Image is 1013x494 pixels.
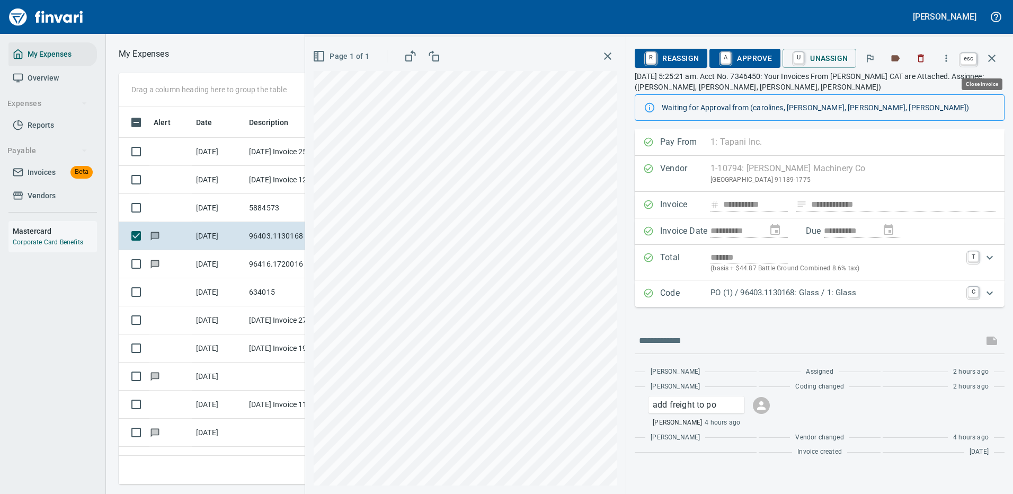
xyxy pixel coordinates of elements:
td: 96403.1130168 [245,222,340,250]
p: Drag a column heading here to group the table [131,84,287,95]
td: [DATE] [192,391,245,419]
p: My Expenses [119,48,169,60]
a: Overview [8,66,97,90]
button: UUnassign [783,49,856,68]
td: [DATE] [192,194,245,222]
span: Vendor changed [795,433,843,443]
div: Waiting for Approval from (carolines, [PERSON_NAME], [PERSON_NAME], [PERSON_NAME]) [662,98,996,117]
td: 5240147 [245,447,340,475]
button: RReassign [635,49,707,68]
span: Vendors [28,189,56,202]
a: Vendors [8,184,97,208]
td: 5884573 [245,194,340,222]
button: Expenses [3,94,92,113]
p: Code [660,287,710,301]
span: Date [196,116,212,129]
td: [DATE] [192,334,245,363]
span: Alert [154,116,171,129]
span: Reports [28,119,54,132]
span: Invoice created [797,447,842,457]
a: Corporate Card Benefits [13,239,83,246]
span: Alert [154,116,184,129]
td: [DATE] Invoice 25-460656 from Associated Petroleum Products Inc (APP) (1-23098) [245,138,340,166]
span: Invoices [28,166,56,179]
td: [DATE] [192,250,245,278]
td: [DATE] Invoice 190214993-00 from Tacoma Screw Products Inc (1-10999) [245,334,340,363]
span: [PERSON_NAME] [651,367,700,377]
button: Page 1 of 1 [310,47,374,66]
nav: breadcrumb [119,48,169,60]
span: My Expenses [28,48,72,61]
p: Total [660,251,710,274]
a: esc [961,53,976,65]
a: R [646,52,656,64]
span: Has messages [149,232,161,239]
td: [DATE] [192,419,245,447]
img: Finvari [6,4,86,30]
button: [PERSON_NAME] [910,8,979,25]
button: Payable [3,141,92,161]
td: [DATE] [192,306,245,334]
span: [PERSON_NAME] [651,382,700,392]
td: 96416.1720016 [245,250,340,278]
span: Has messages [149,429,161,436]
span: Date [196,116,226,129]
button: Flag [858,47,882,70]
span: [PERSON_NAME] [653,418,702,428]
span: Reassign [643,49,699,67]
p: add freight to po [653,399,740,411]
button: Labels [884,47,907,70]
td: [DATE] [192,278,245,306]
span: Description [249,116,303,129]
span: 2 hours ago [953,382,989,392]
h6: Mastercard [13,225,97,237]
span: 2 hours ago [953,367,989,377]
div: Expand [635,280,1005,307]
span: Coding changed [795,382,843,392]
span: Expenses [7,97,87,110]
span: Page 1 of 1 [315,50,369,63]
div: Expand [635,245,1005,280]
a: A [721,52,731,64]
span: 4 hours ago [953,433,989,443]
p: [DATE] 5:25:21 am. Acct No. 7346450: Your Invoices From [PERSON_NAME] CAT are Attached. Assignee:... [635,71,1005,92]
span: This records your message into the invoice and notifies anyone mentioned [979,328,1005,354]
span: Description [249,116,289,129]
span: Beta [70,166,93,178]
span: Payable [7,144,87,157]
td: [DATE] Invoice 275-227827 from Parts Authority (1-38345) [245,306,340,334]
td: [DATE] [192,363,245,391]
p: (basis + $44.87 Battle Ground Combined 8.6% tax) [710,263,962,274]
span: Assigned [806,367,833,377]
td: [DATE] [192,222,245,250]
h5: [PERSON_NAME] [913,11,976,22]
td: [DATE] Invoice 1138604 from Jubitz Corp - Jfs (1-10543) [245,391,340,419]
span: Has messages [149,260,161,267]
span: Unassign [791,49,848,67]
td: 634015 [245,278,340,306]
td: [DATE] [192,138,245,166]
td: [DATE] [192,166,245,194]
td: [DATE] [192,447,245,475]
a: InvoicesBeta [8,161,97,184]
span: Has messages [149,373,161,380]
button: Discard [909,47,932,70]
button: More [935,47,958,70]
span: Approve [718,49,772,67]
p: PO (1) / 96403.1130168: Glass / 1: Glass [710,287,962,299]
a: My Expenses [8,42,97,66]
span: Overview [28,72,59,85]
a: Reports [8,113,97,137]
a: T [968,251,979,262]
button: AApprove [709,49,780,68]
span: [PERSON_NAME] [651,433,700,443]
span: [DATE] [970,447,989,457]
span: 4 hours ago [705,418,740,428]
a: U [794,52,804,64]
a: C [968,287,979,297]
td: [DATE] Invoice 120385228 from Superior Tire Service, Inc (1-10991) [245,166,340,194]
